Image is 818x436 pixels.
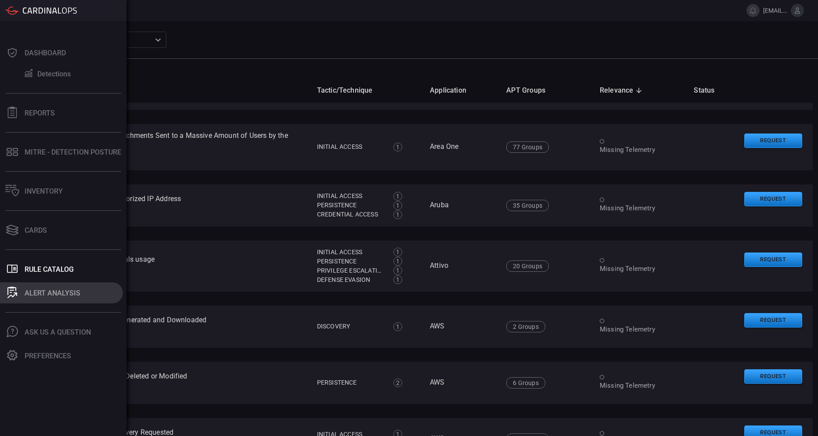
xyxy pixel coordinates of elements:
div: 1 [393,201,402,210]
div: Missing Telemetry [600,264,680,274]
div: Privilege Escalation [317,266,384,275]
div: Credential Access [317,210,384,219]
td: Area One - Suspicious Attachments Sent to a Massive Amount of Users by the Same Sender [35,124,310,170]
div: 35 Groups [506,200,549,211]
div: Persistence [317,201,384,210]
div: Missing Telemetry [600,325,680,334]
div: Defense Evasion [317,275,384,285]
td: AWS [423,362,499,404]
th: Tactic/Technique [310,78,423,103]
div: Initial Access [317,142,384,151]
div: Detections [37,70,71,78]
div: Initial Access [317,191,384,201]
div: Initial Access [317,248,384,257]
div: Reports [25,109,55,117]
td: AWS [423,306,499,348]
div: Missing Telemetry [600,381,680,390]
div: 6 Groups [506,377,545,389]
div: 1 [393,143,402,151]
button: Request [744,369,802,384]
td: Area One [423,124,499,170]
div: 2 Groups [506,321,545,332]
span: Application [430,85,478,96]
td: Attivo [423,241,499,292]
div: 2 [393,378,402,387]
td: AWS - IAM Group Created, Deleted or Modified [35,362,310,404]
div: Persistence [317,257,384,266]
div: 1 [393,210,402,219]
div: Preferences [25,352,71,360]
div: Persistence [317,378,384,387]
div: Rule Catalog [25,265,74,274]
div: Dashboard [25,49,66,57]
div: 20 Groups [506,260,549,272]
td: AWS - Credential Report Generated and Downloaded [35,306,310,348]
td: Aruba [423,184,499,227]
span: Relevance [600,85,645,96]
div: ALERT ANALYSIS [25,289,80,297]
button: Request [744,133,802,148]
th: APT Groups [499,78,593,103]
div: Discovery [317,322,384,331]
div: 1 [393,192,402,201]
button: Request [744,192,802,206]
div: Missing Telemetry [600,145,680,155]
div: Cards [25,226,47,234]
div: Ask Us A Question [25,328,91,336]
td: Attivo - Deceptive credentials usage [35,241,310,292]
div: 1 [393,266,402,275]
button: Request [744,313,802,328]
div: 77 Groups [506,141,549,153]
td: Aruba - Login from Unauthorized IP Address [35,184,310,227]
div: MITRE - Detection Posture [25,148,121,156]
span: [EMAIL_ADDRESS][DOMAIN_NAME] [763,7,787,14]
div: 1 [393,275,402,284]
div: Missing Telemetry [600,204,680,213]
div: Inventory [25,187,63,195]
div: 1 [393,257,402,266]
span: Status [694,85,726,96]
div: 1 [393,322,402,331]
button: Request [744,252,802,267]
div: 1 [393,248,402,256]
